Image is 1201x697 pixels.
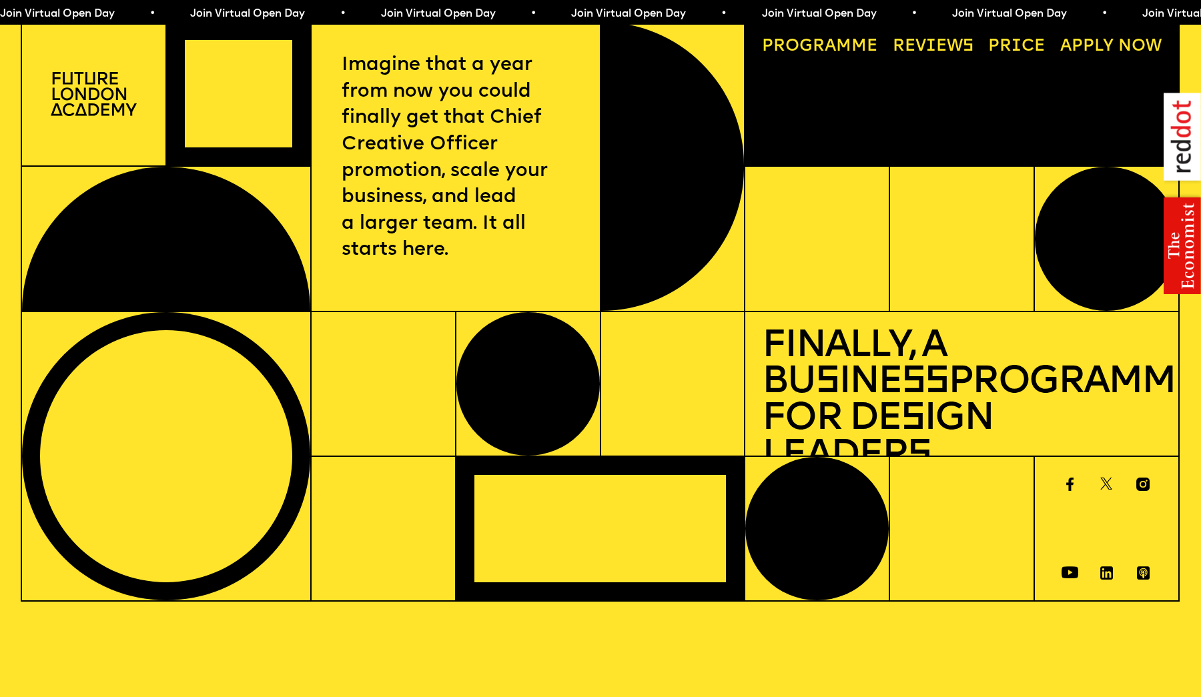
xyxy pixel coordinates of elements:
[911,9,917,19] span: •
[815,364,839,402] span: s
[1102,9,1108,19] span: •
[1052,31,1170,64] a: Apply now
[754,31,886,64] a: Programme
[901,400,924,438] span: s
[980,31,1054,64] a: Price
[1060,38,1072,55] span: A
[825,38,836,55] span: a
[340,9,346,19] span: •
[530,9,536,19] span: •
[149,9,155,19] span: •
[884,31,981,64] a: Reviews
[762,329,1161,475] h1: Finally, a Bu ine Programme for De ign Leader
[907,437,931,475] span: s
[721,9,727,19] span: •
[901,364,948,402] span: ss
[342,52,570,263] p: Imagine that a year from now you could finally get that Chief Creative Officer promotion, scale y...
